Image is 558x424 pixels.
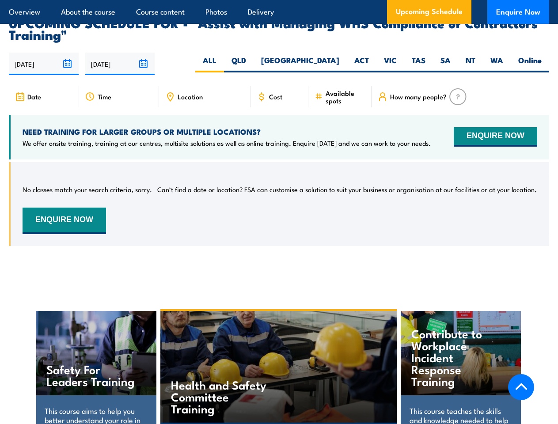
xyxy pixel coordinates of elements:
button: ENQUIRE NOW [23,208,106,234]
label: [GEOGRAPHIC_DATA] [254,55,347,72]
label: VIC [376,55,404,72]
h2: UPCOMING SCHEDULE FOR - "Assist with Managing WHS Compliance of Contractors Training" [9,17,549,40]
span: Available spots [326,89,365,104]
label: WA [483,55,511,72]
input: From date [9,53,79,75]
label: Online [511,55,549,72]
input: To date [85,53,155,75]
h4: Health and Safety Committee Training [171,379,275,414]
span: Date [27,93,41,100]
label: QLD [224,55,254,72]
label: SA [433,55,458,72]
label: NT [458,55,483,72]
p: Can’t find a date or location? FSA can customise a solution to suit your business or organisation... [157,185,537,194]
label: ACT [347,55,376,72]
span: Time [98,93,111,100]
button: ENQUIRE NOW [454,127,537,147]
p: No classes match your search criteria, sorry. [23,185,152,194]
h4: Contribute to Workplace Incident Response Training [411,327,503,387]
span: Cost [269,93,282,100]
label: ALL [195,55,224,72]
h4: NEED TRAINING FOR LARGER GROUPS OR MULTIPLE LOCATIONS? [23,127,431,136]
span: Location [178,93,203,100]
p: We offer onsite training, training at our centres, multisite solutions as well as online training... [23,139,431,148]
label: TAS [404,55,433,72]
span: How many people? [390,93,447,100]
h4: Safety For Leaders Training [46,363,138,387]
